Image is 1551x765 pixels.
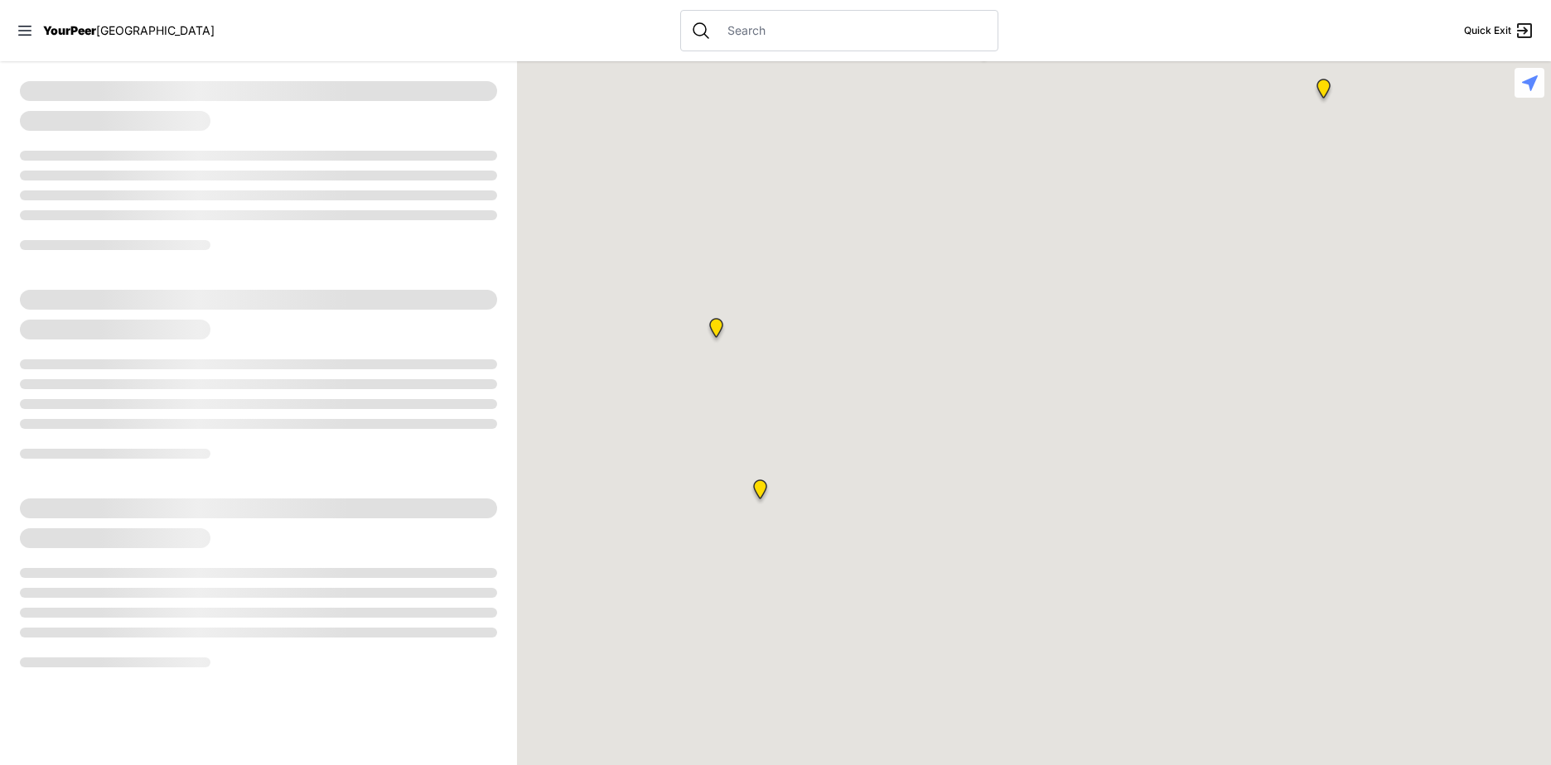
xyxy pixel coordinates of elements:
[718,22,988,39] input: Search
[750,479,771,506] div: Hamilton Senior Center
[43,26,215,36] a: YourPeer[GEOGRAPHIC_DATA]
[1464,24,1511,37] span: Quick Exit
[96,23,215,37] span: [GEOGRAPHIC_DATA]
[706,318,727,344] div: Administrative Office, No Walk-Ins
[43,23,96,37] span: YourPeer
[1464,21,1534,41] a: Quick Exit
